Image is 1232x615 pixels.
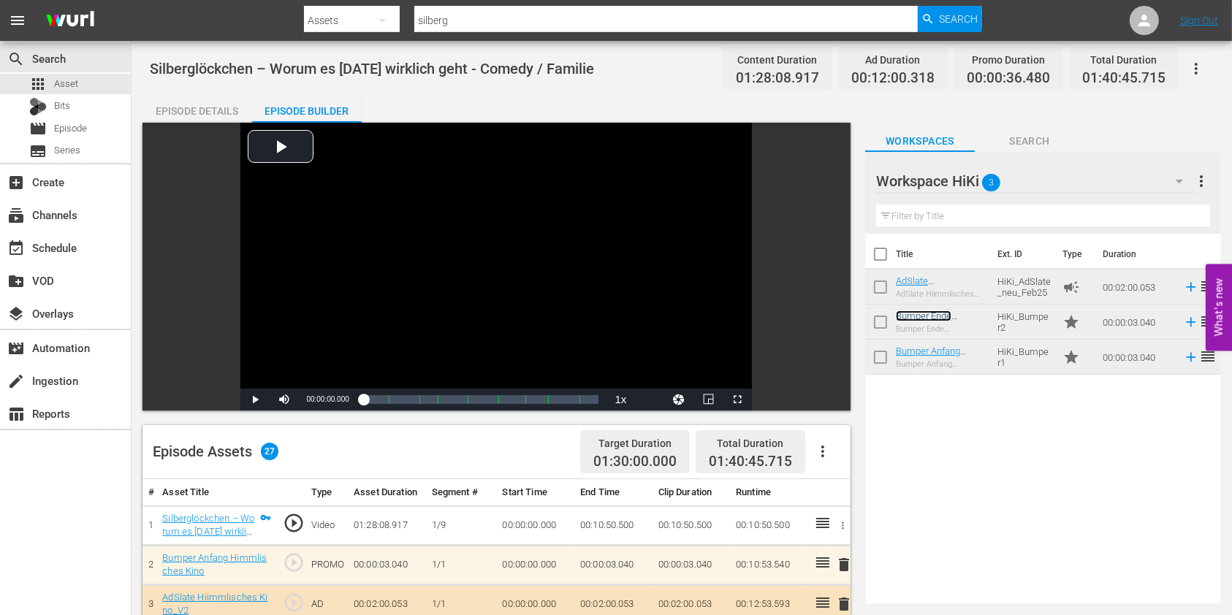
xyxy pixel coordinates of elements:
span: 01:30:00.000 [593,454,677,470]
a: Bumper Ende Himmlisches Kino [896,310,973,332]
div: Content Duration [736,50,819,70]
div: Video Player [240,123,752,410]
td: 00:10:53.540 [730,545,808,584]
td: 00:00:00.000 [497,505,575,545]
th: # [142,479,156,506]
span: delete [835,556,853,573]
th: Segment # [426,479,497,506]
span: delete [835,595,853,613]
td: 1/1 [426,545,497,584]
div: Promo Duration [967,50,1050,70]
span: reorder [1199,278,1217,295]
div: Progress Bar [364,395,599,404]
span: reorder [1199,348,1217,365]
span: Episode [29,120,47,137]
div: Workspace HiKi [876,161,1197,202]
th: Type [305,479,348,506]
button: Play [240,389,270,410]
span: Search [975,132,1084,150]
span: Asset [54,77,78,91]
button: delete [835,554,853,576]
td: 00:10:50.500 [574,505,653,545]
th: Duration [1094,234,1182,275]
div: Target Duration [593,433,677,454]
span: Promo [1062,348,1080,366]
span: Reports [7,405,25,423]
span: reorder [1199,313,1217,330]
span: Bits [54,99,70,113]
span: 27 [261,443,278,460]
div: Episode Details [142,93,252,129]
span: Create [7,174,25,191]
div: Bits [29,98,47,115]
td: 00:02:00.053 [1097,270,1177,305]
td: 00:10:50.500 [730,505,808,545]
th: End Time [574,479,653,506]
span: Overlays [7,305,25,323]
td: HiKi_AdSlate_neu_Feb25 [992,270,1057,305]
td: 00:00:03.040 [574,545,653,584]
th: Runtime [730,479,808,506]
span: Ad [1062,278,1080,296]
button: more_vert [1193,164,1210,199]
button: Episode Details [142,93,252,123]
div: Total Duration [709,433,792,454]
div: AdSlate Hiimmlisches Kino_V2 [896,289,986,299]
td: 00:00:03.040 [653,545,731,584]
div: Episode Builder [252,93,362,129]
span: VOD [7,272,25,290]
span: Search [939,6,978,32]
button: Jump To Time [664,389,693,410]
span: Search [7,50,25,68]
th: Asset Duration [348,479,426,506]
button: Search [918,6,982,32]
th: Title [896,234,989,275]
div: Episode Assets [153,443,278,460]
th: Asset Title [156,479,277,506]
a: Bumper Anfang Himmlisches Kino [162,552,267,577]
span: 01:40:45.715 [1082,70,1166,87]
span: Ingestion [7,373,25,390]
button: Open Feedback Widget [1206,264,1232,351]
span: Asset [29,75,47,93]
span: 00:00:00.000 [306,395,349,403]
span: 00:12:00.318 [851,70,935,87]
td: PROMO [305,545,348,584]
span: menu [9,12,26,29]
td: 1/9 [426,505,497,545]
td: 00:10:50.500 [653,505,731,545]
span: Episode [54,121,87,136]
td: HiKi_Bumper1 [992,340,1057,375]
img: ans4CAIJ8jUAAAAAAAAAAAAAAAAAAAAAAAAgQb4GAAAAAAAAAAAAAAAAAAAAAAAAJMjXAAAAAAAAAAAAAAAAAAAAAAAAgAT5G... [35,4,105,38]
div: Ad Duration [851,50,935,70]
td: 00:00:00.000 [497,545,575,584]
span: Workspaces [865,132,975,150]
span: Silberglöckchen – Worum es [DATE] wirklich geht - Comedy / Familie [150,60,594,77]
td: 01:28:08.917 [348,505,426,545]
td: 00:00:03.040 [1097,305,1177,340]
td: 00:00:03.040 [348,545,426,584]
span: 01:40:45.715 [709,453,792,470]
a: Sign Out [1180,15,1218,26]
span: play_circle_outline [283,512,305,534]
span: 01:28:08.917 [736,70,819,87]
button: Picture-in-Picture [693,389,723,410]
span: Channels [7,207,25,224]
th: Type [1054,234,1094,275]
button: Playback Rate [606,389,635,410]
span: Automation [7,340,25,357]
th: Ext. ID [989,234,1054,275]
span: Schedule [7,240,25,257]
td: 1 [142,505,156,545]
button: delete [835,594,853,615]
svg: Add to Episode [1183,349,1199,365]
div: Bumper Anfang Himmlisches Kino [896,359,986,369]
span: play_circle_outline [283,592,305,614]
td: 2 [142,545,156,584]
a: AdSlate Hiimmlisches Kino_V2 ohne [PERSON_NAME] [896,275,966,319]
a: Silberglöckchen – Worum es [DATE] wirklich geht (1/9) [162,513,254,551]
td: 00:00:03.040 [1097,340,1177,375]
button: Episode Builder [252,93,362,123]
th: Clip Duration [653,479,731,506]
td: HiKi_Bumper2 [992,305,1057,340]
